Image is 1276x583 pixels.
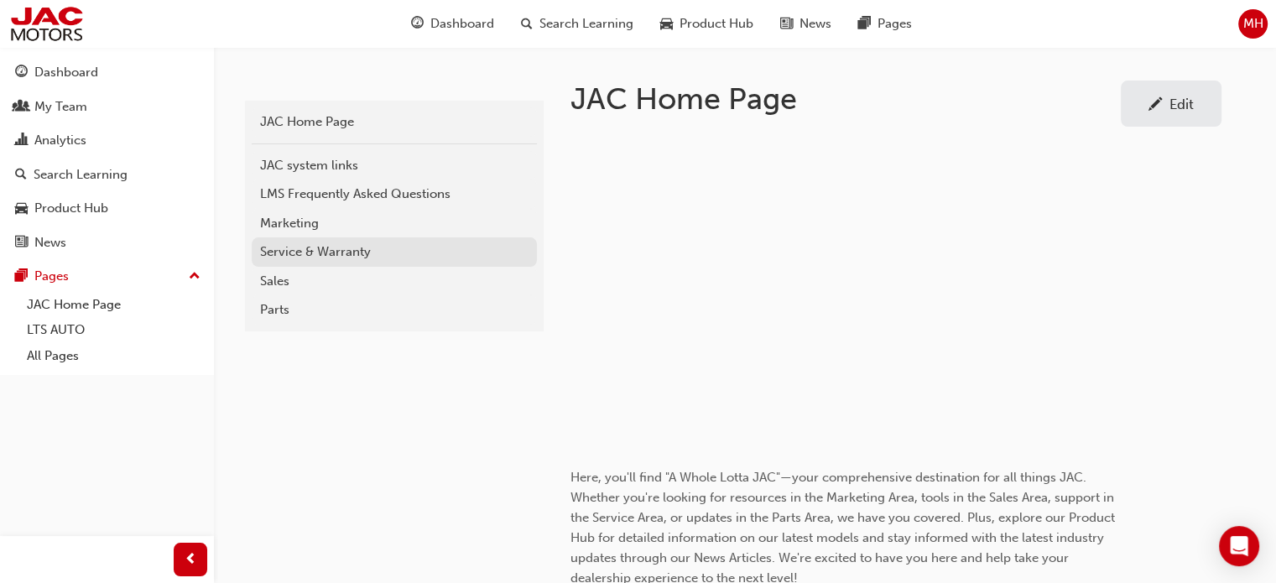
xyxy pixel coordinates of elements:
[411,13,424,34] span: guage-icon
[185,549,197,570] span: prev-icon
[260,156,529,175] div: JAC system links
[647,7,767,41] a: car-iconProduct Hub
[7,91,207,122] a: My Team
[20,317,207,343] a: LTS AUTO
[260,214,529,233] div: Marketing
[34,233,66,252] div: News
[680,14,753,34] span: Product Hub
[7,261,207,292] button: Pages
[845,7,925,41] a: pages-iconPages
[260,272,529,291] div: Sales
[15,65,28,81] span: guage-icon
[34,267,69,286] div: Pages
[15,133,28,148] span: chart-icon
[539,14,633,34] span: Search Learning
[1238,9,1268,39] button: MH
[780,13,793,34] span: news-icon
[430,14,494,34] span: Dashboard
[521,13,533,34] span: search-icon
[34,63,98,82] div: Dashboard
[570,81,1121,117] h1: JAC Home Page
[1148,97,1163,114] span: pencil-icon
[34,165,128,185] div: Search Learning
[1121,81,1221,127] a: Edit
[8,5,85,43] img: jac-portal
[7,193,207,224] a: Product Hub
[260,112,529,132] div: JAC Home Page
[508,7,647,41] a: search-iconSearch Learning
[252,107,537,137] a: JAC Home Page
[15,236,28,251] span: news-icon
[34,199,108,218] div: Product Hub
[799,14,831,34] span: News
[7,54,207,261] button: DashboardMy TeamAnalyticsSearch LearningProduct HubNews
[20,343,207,369] a: All Pages
[7,57,207,88] a: Dashboard
[252,237,537,267] a: Service & Warranty
[7,227,207,258] a: News
[260,242,529,262] div: Service & Warranty
[34,131,86,150] div: Analytics
[252,151,537,180] a: JAC system links
[1219,526,1259,566] div: Open Intercom Messenger
[252,180,537,209] a: LMS Frequently Asked Questions
[252,209,537,238] a: Marketing
[252,267,537,296] a: Sales
[7,125,207,156] a: Analytics
[15,269,28,284] span: pages-icon
[878,14,912,34] span: Pages
[15,201,28,216] span: car-icon
[260,185,529,204] div: LMS Frequently Asked Questions
[189,266,201,288] span: up-icon
[15,168,27,183] span: search-icon
[398,7,508,41] a: guage-iconDashboard
[1243,14,1263,34] span: MH
[7,159,207,190] a: Search Learning
[660,13,673,34] span: car-icon
[252,295,537,325] a: Parts
[34,97,87,117] div: My Team
[20,292,207,318] a: JAC Home Page
[260,300,529,320] div: Parts
[767,7,845,41] a: news-iconNews
[858,13,871,34] span: pages-icon
[15,100,28,115] span: people-icon
[1169,96,1194,112] div: Edit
